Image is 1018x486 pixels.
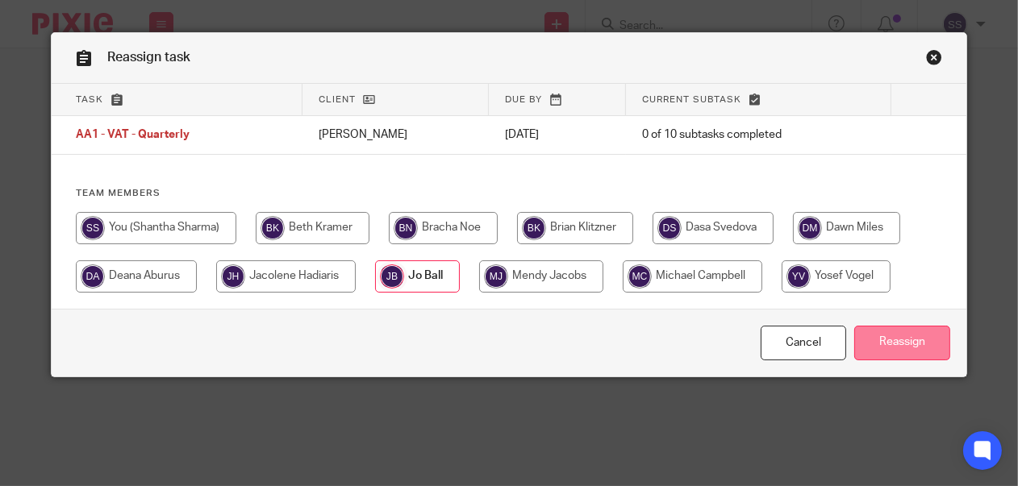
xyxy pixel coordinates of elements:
p: [DATE] [505,127,610,143]
span: Current subtask [642,95,741,104]
span: AA1 - VAT - Quarterly [76,130,190,141]
a: Close this dialog window [761,326,846,360]
span: Client [319,95,356,104]
span: Due by [505,95,542,104]
p: [PERSON_NAME] [319,127,474,143]
span: Reassign task [107,51,190,64]
h4: Team members [76,187,942,200]
td: 0 of 10 subtasks completed [626,116,891,155]
input: Reassign [854,326,950,360]
span: Task [76,95,103,104]
a: Close this dialog window [926,49,942,71]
